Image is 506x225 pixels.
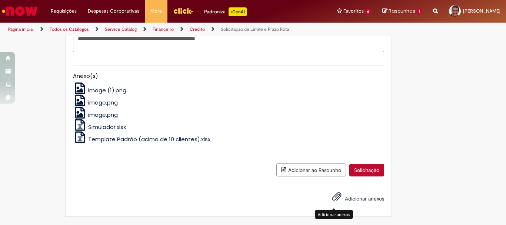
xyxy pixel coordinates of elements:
a: Financeiro [153,26,174,32]
span: image (1).png [88,86,126,94]
img: ServiceNow [1,4,39,19]
a: image.png [73,99,118,106]
span: 1 [416,8,422,15]
div: Adicionar anexos [315,210,353,219]
span: Template Padrão (acima de 10 clientes).xlsx [88,135,210,143]
a: Service Catalog [105,26,137,32]
p: +GenAi [229,7,247,16]
span: image.png [88,111,118,119]
textarea: Descrição [73,32,384,52]
img: click_logo_yellow_360x200.png [173,5,193,16]
span: [PERSON_NAME] [463,8,500,14]
a: Solicitação de Limite e Prazo Rota [221,26,289,32]
a: image (1).png [73,86,127,94]
h5: Anexo(s) [73,73,384,79]
button: Solicitação [349,164,384,176]
span: Favoritos [343,7,364,15]
span: Despesas Corporativas [88,7,139,15]
a: Todos os Catálogos [50,26,89,32]
a: image.png [73,111,118,119]
a: Rascunhos [382,8,422,15]
span: image.png [88,99,118,106]
a: Template Padrão (acima de 10 clientes).xlsx [73,135,211,143]
span: Simulador.xlsx [88,123,126,131]
div: Padroniza [204,7,247,16]
span: Requisições [51,7,77,15]
span: Adicionar anexos [345,195,384,202]
span: Rascunhos [389,7,415,14]
a: Página inicial [8,26,34,32]
ul: Trilhas de página [6,23,332,36]
button: Adicionar ao Rascunho [276,163,346,176]
button: Adicionar anexos [330,190,343,207]
span: More [150,7,162,15]
a: Crédito [190,26,205,32]
span: 6 [365,9,372,15]
a: Simulador.xlsx [73,123,126,131]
